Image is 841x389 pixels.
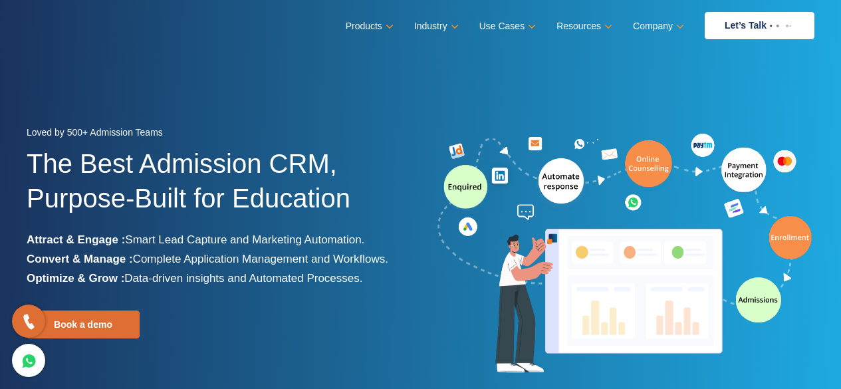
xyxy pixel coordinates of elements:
span: Complete Application Management and Workflows. [133,253,388,265]
a: Products [346,17,391,36]
b: Optimize & Grow : [27,272,124,285]
span: Data-driven insights and Automated Processes. [124,272,362,285]
div: Loved by 500+ Admission Teams [27,123,411,146]
img: admission-software-home-page-header [435,130,814,378]
a: Let’s Talk [705,12,814,39]
a: Company [633,17,681,36]
a: Resources [556,17,610,36]
b: Convert & Manage : [27,253,133,265]
a: Industry [414,17,456,36]
a: Book a demo [27,311,140,338]
span: Smart Lead Capture and Marketing Automation. [125,233,364,246]
h1: The Best Admission CRM, Purpose-Built for Education [27,146,411,230]
a: Use Cases [479,17,533,36]
b: Attract & Engage : [27,233,125,246]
